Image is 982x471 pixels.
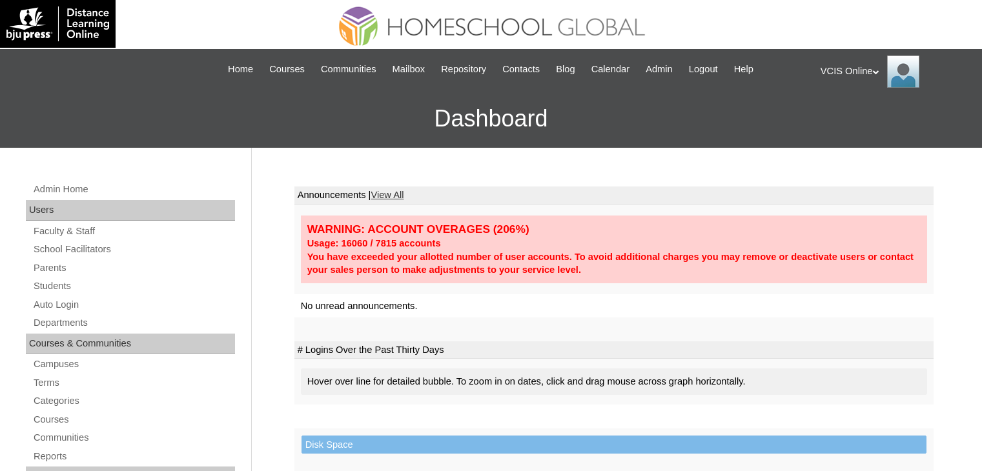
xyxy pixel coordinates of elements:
span: Mailbox [393,62,425,77]
div: Courses & Communities [26,334,235,354]
a: View All [371,190,404,200]
a: Help [728,62,760,77]
td: # Logins Over the Past Thirty Days [294,341,934,359]
img: logo-white.png [6,6,109,41]
a: School Facilitators [32,241,235,257]
a: Courses [263,62,311,77]
a: Repository [435,62,493,77]
div: VCIS Online [821,55,969,88]
a: Mailbox [386,62,432,77]
td: Disk Space [302,436,926,454]
div: Hover over line for detailed bubble. To zoom in on dates, click and drag mouse across graph horiz... [301,368,927,395]
img: VCIS Online Admin [887,55,919,88]
span: Communities [321,62,376,77]
a: Students [32,278,235,294]
a: Communities [314,62,383,77]
td: Announcements | [294,186,934,205]
span: Logout [689,62,718,77]
div: You have exceeded your allotted number of user accounts. To avoid additional charges you may remo... [307,250,921,277]
div: Users [26,200,235,221]
a: Auto Login [32,297,235,313]
a: Faculty & Staff [32,223,235,239]
a: Calendar [585,62,636,77]
a: Home [221,62,260,77]
a: Logout [682,62,724,77]
span: Calendar [591,62,629,77]
a: Departments [32,315,235,331]
span: Courses [269,62,305,77]
a: Reports [32,448,235,465]
a: Admin Home [32,181,235,197]
span: Contacts [502,62,540,77]
a: Courses [32,412,235,428]
td: No unread announcements. [294,294,934,318]
strong: Usage: 16060 / 7815 accounts [307,238,441,248]
a: Campuses [32,356,235,372]
a: Admin [639,62,679,77]
span: Blog [556,62,575,77]
a: Parents [32,260,235,276]
a: Contacts [496,62,546,77]
span: Repository [441,62,486,77]
a: Categories [32,393,235,409]
a: Blog [549,62,581,77]
h3: Dashboard [6,90,976,148]
div: WARNING: ACCOUNT OVERAGES (206%) [307,222,921,237]
span: Admin [646,62,673,77]
span: Home [228,62,253,77]
a: Communities [32,430,235,446]
span: Help [734,62,753,77]
a: Terms [32,375,235,391]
